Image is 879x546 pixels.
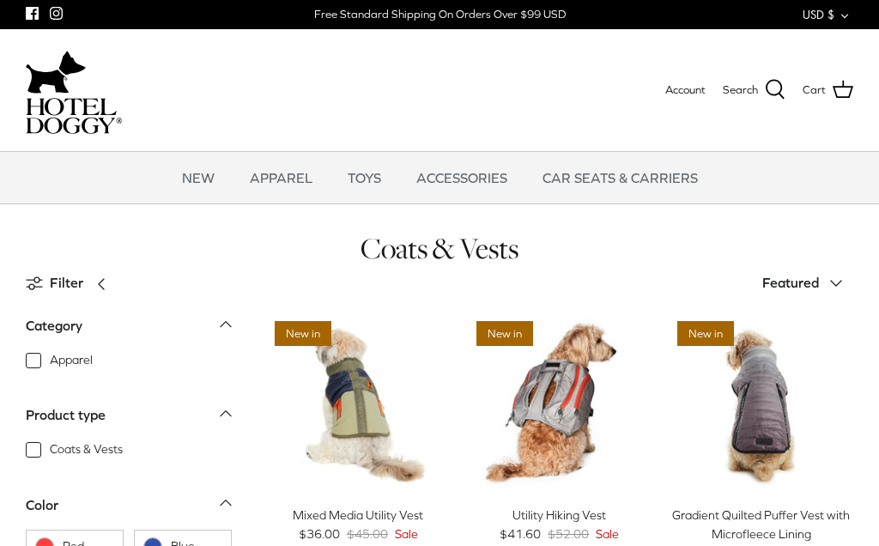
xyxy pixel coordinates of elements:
a: Filter [26,263,118,304]
a: Color [26,491,232,530]
span: Apparel [50,352,93,369]
div: Category [26,315,82,337]
span: New in [275,321,331,346]
span: Coats & Vests [50,441,123,458]
span: Featured [762,275,819,290]
div: Mixed Media Utility Vest [266,506,451,525]
span: $52.00 [548,525,589,543]
span: Search [723,82,758,100]
span: $36.00 [299,525,340,543]
span: Sale [395,525,418,543]
div: Product type [26,404,106,427]
a: ACCESSORIES [401,152,523,203]
div: Utility Hiking Vest [468,506,652,525]
a: NEW [167,152,230,203]
span: New in [677,321,734,346]
div: Free Standard Shipping On Orders Over $99 USD [314,7,566,22]
span: Sale [596,525,619,543]
span: Cart [803,82,826,100]
span: Account [665,83,706,96]
a: Cart [803,79,853,101]
span: $45.00 [347,525,388,543]
a: Search [723,79,785,101]
a: Free Standard Shipping On Orders Over $99 USD [314,2,566,27]
a: Utility Hiking Vest [468,312,652,497]
img: hoteldoggycom [26,98,122,134]
a: Mixed Media Utility Vest $36.00 $45.00 Sale [266,506,451,544]
span: $41.60 [500,525,541,543]
a: Mixed Media Utility Vest [266,312,451,497]
a: Product type [26,402,232,440]
a: Account [665,82,706,100]
img: dog-icon.svg [26,46,86,98]
div: Gradient Quilted Puffer Vest with Microfleece Lining [669,506,853,544]
a: Instagram [50,7,63,20]
a: Utility Hiking Vest $41.60 $52.00 Sale [468,506,652,544]
a: Facebook [26,7,39,20]
h1: Coats & Vests [26,230,853,267]
a: Category [26,312,232,351]
div: Color [26,494,58,517]
a: hoteldoggycom [26,46,122,134]
a: APPAREL [234,152,328,203]
button: Featured [762,264,853,302]
a: Gradient Quilted Puffer Vest with Microfleece Lining [669,312,853,497]
a: TOYS [332,152,397,203]
span: New in [476,321,533,346]
span: Filter [50,272,83,294]
a: CAR SEATS & CARRIERS [527,152,713,203]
